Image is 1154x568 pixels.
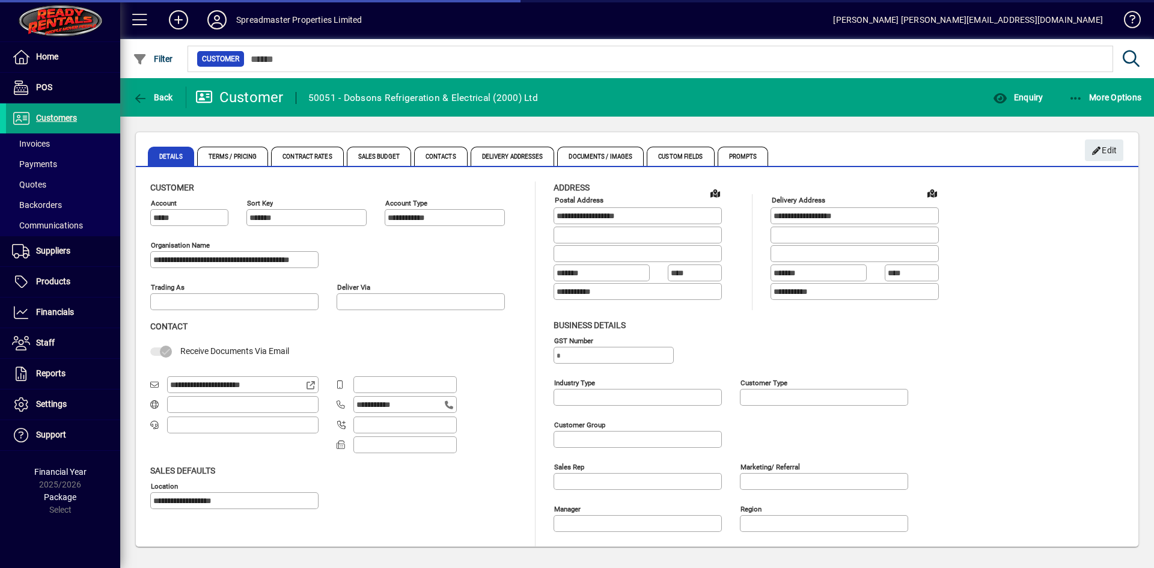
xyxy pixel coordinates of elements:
span: Back [133,93,173,102]
span: Sales defaults [150,466,215,475]
a: View on map [923,183,942,203]
a: Backorders [6,195,120,215]
mat-label: Customer group [554,420,605,429]
span: Enquiry [993,93,1043,102]
span: Contact [150,322,188,331]
a: Invoices [6,133,120,154]
span: Support [36,430,66,439]
span: Invoices [12,139,50,148]
span: Customer [150,183,194,192]
span: Delivery Addresses [471,147,555,166]
app-page-header-button: Back [120,87,186,108]
span: Staff [36,338,55,347]
span: POS [36,82,52,92]
span: Address [554,183,590,192]
span: Business details [554,320,626,330]
span: Edit [1091,141,1117,160]
span: Payments [12,159,57,169]
mat-label: Deliver via [337,283,370,292]
a: Staff [6,328,120,358]
a: POS [6,73,120,103]
button: More Options [1066,87,1145,108]
span: Prompts [718,147,769,166]
span: Filter [133,54,173,64]
button: Filter [130,48,176,70]
mat-label: Account Type [385,199,427,207]
span: Quotes [12,180,46,189]
span: Backorders [12,200,62,210]
a: View on map [706,183,725,203]
span: Home [36,52,58,61]
div: Customer [195,88,284,107]
mat-label: Marketing/ Referral [740,462,800,471]
span: Custom Fields [647,147,714,166]
span: Package [44,492,76,502]
button: Enquiry [990,87,1046,108]
a: Support [6,420,120,450]
span: Reports [36,368,66,378]
div: [PERSON_NAME] [PERSON_NAME][EMAIL_ADDRESS][DOMAIN_NAME] [833,10,1103,29]
a: Knowledge Base [1115,2,1139,41]
mat-label: Organisation name [151,241,210,249]
span: Contacts [414,147,468,166]
mat-label: Manager [554,504,581,513]
span: Communications [12,221,83,230]
span: Financials [36,307,74,317]
span: Products [36,276,70,286]
a: Quotes [6,174,120,195]
span: Receive Documents Via Email [180,346,289,356]
mat-label: Customer type [740,378,787,386]
a: Products [6,267,120,297]
mat-label: Trading as [151,283,185,292]
mat-label: Location [151,481,178,490]
span: Contract Rates [271,147,343,166]
div: 50051 - Dobsons Refrigeration & Electrical (2000) Ltd [308,88,538,108]
a: Reports [6,359,120,389]
button: Add [159,9,198,31]
mat-label: Region [740,504,762,513]
button: Back [130,87,176,108]
mat-label: Account [151,199,177,207]
a: Financials [6,298,120,328]
mat-label: Sort key [247,199,273,207]
span: Customer [202,53,239,65]
div: Spreadmaster Properties Limited [236,10,362,29]
span: Documents / Images [557,147,644,166]
span: Suppliers [36,246,70,255]
span: Customers [36,113,77,123]
mat-label: Sales rep [554,462,584,471]
span: Settings [36,399,67,409]
mat-label: Industry type [554,378,595,386]
span: Details [148,147,194,166]
span: Sales Budget [347,147,411,166]
button: Edit [1085,139,1123,161]
a: Suppliers [6,236,120,266]
a: Communications [6,215,120,236]
a: Home [6,42,120,72]
a: Settings [6,389,120,420]
a: Payments [6,154,120,174]
span: More Options [1069,93,1142,102]
span: Financial Year [34,467,87,477]
mat-label: GST Number [554,336,593,344]
span: Terms / Pricing [197,147,269,166]
button: Profile [198,9,236,31]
